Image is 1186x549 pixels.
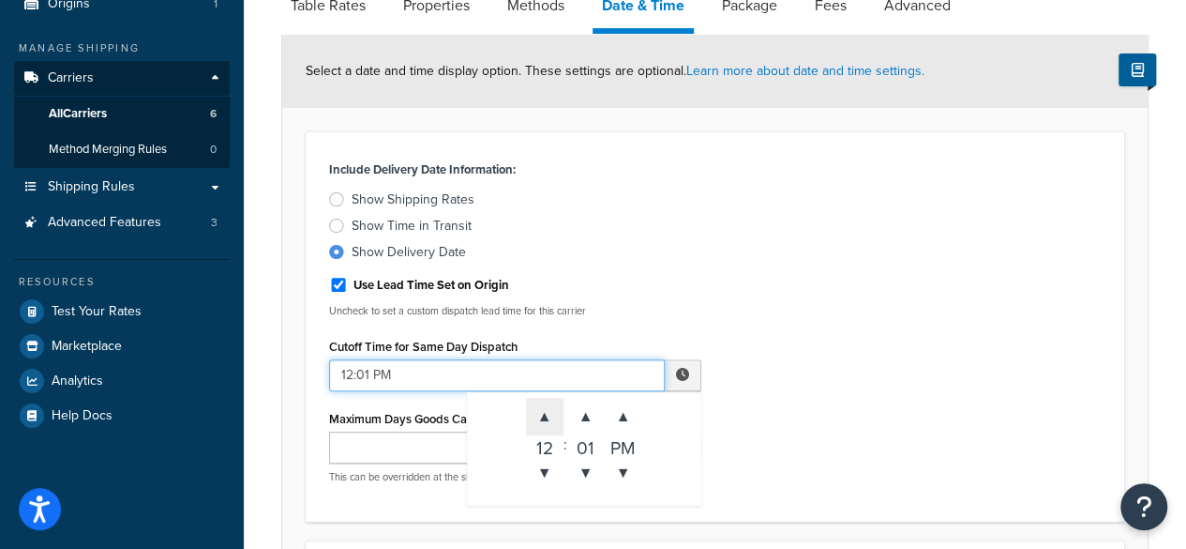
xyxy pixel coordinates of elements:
[14,97,230,131] a: AllCarriers6
[526,398,563,435] span: ▲
[14,132,230,167] a: Method Merging Rules0
[352,217,472,236] div: Show Time in Transit
[1120,483,1167,530] button: Open Resource Center
[14,132,230,167] li: Method Merging Rules
[605,454,642,492] span: ▼
[14,206,230,240] a: Advanced Features3
[48,215,161,231] span: Advanced Features
[1118,53,1156,86] button: Show Help Docs
[567,454,605,492] span: ▼
[14,170,230,205] a: Shipping Rules
[526,454,563,492] span: ▼
[49,106,107,122] span: All Carriers
[14,329,230,363] a: Marketplace
[14,61,230,168] li: Carriers
[210,142,217,158] span: 0
[48,70,94,86] span: Carriers
[14,40,230,56] div: Manage Shipping
[329,412,542,426] label: Maximum Days Goods Can Be in Transit
[329,340,518,354] label: Cutoff Time for Same Day Dispatch
[686,61,924,81] a: Learn more about date and time settings.
[329,470,701,484] p: This can be overridden at the shipping group level
[14,399,230,433] a: Help Docs
[52,374,103,389] span: Analytics
[52,408,113,424] span: Help Docs
[352,191,474,209] div: Show Shipping Rates
[14,274,230,290] div: Resources
[329,304,701,318] p: Uncheck to set a custom dispatch lead time for this carrier
[605,435,642,454] div: PM
[567,435,605,454] div: 01
[563,398,567,492] div: :
[605,398,642,435] span: ▲
[353,277,509,294] label: Use Lead Time Set on Origin
[352,243,466,262] div: Show Delivery Date
[14,206,230,240] li: Advanced Features
[14,295,230,328] a: Test Your Rates
[329,157,516,183] label: Include Delivery Date Information:
[526,435,563,454] div: 12
[48,179,135,195] span: Shipping Rules
[567,398,605,435] span: ▲
[306,61,924,81] span: Select a date and time display option. These settings are optional.
[14,61,230,96] a: Carriers
[210,106,217,122] span: 6
[14,364,230,398] a: Analytics
[49,142,167,158] span: Method Merging Rules
[52,339,122,355] span: Marketplace
[211,215,218,231] span: 3
[52,304,142,320] span: Test Your Rates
